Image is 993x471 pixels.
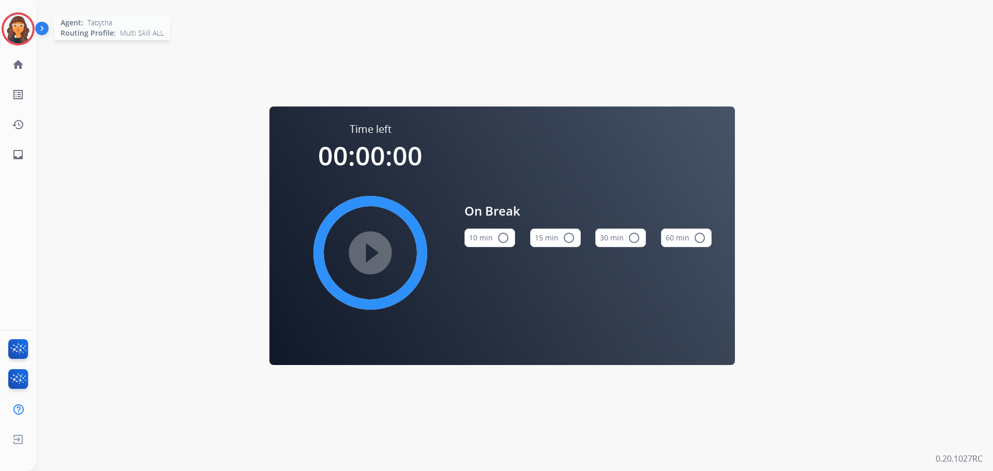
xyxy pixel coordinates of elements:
mat-icon: list_alt [12,88,24,101]
button: 30 min [595,229,646,247]
button: 10 min [464,229,515,247]
mat-icon: radio_button_unchecked [628,232,640,244]
span: Tabytha [87,18,112,28]
mat-icon: radio_button_unchecked [694,232,706,244]
mat-icon: history [12,118,24,131]
button: 60 min [661,229,712,247]
p: 0.20.1027RC [936,452,983,465]
span: Agent: [61,18,83,28]
span: 00:00:00 [318,138,423,173]
mat-icon: home [12,58,24,71]
img: avatar [4,14,33,43]
button: 15 min [530,229,581,247]
mat-icon: radio_button_unchecked [497,232,509,244]
span: Multi Skill ALL [120,28,164,38]
mat-icon: radio_button_unchecked [563,232,575,244]
span: Routing Profile: [61,28,116,38]
span: Time left [350,122,392,136]
span: On Break [464,202,712,220]
mat-icon: inbox [12,148,24,161]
